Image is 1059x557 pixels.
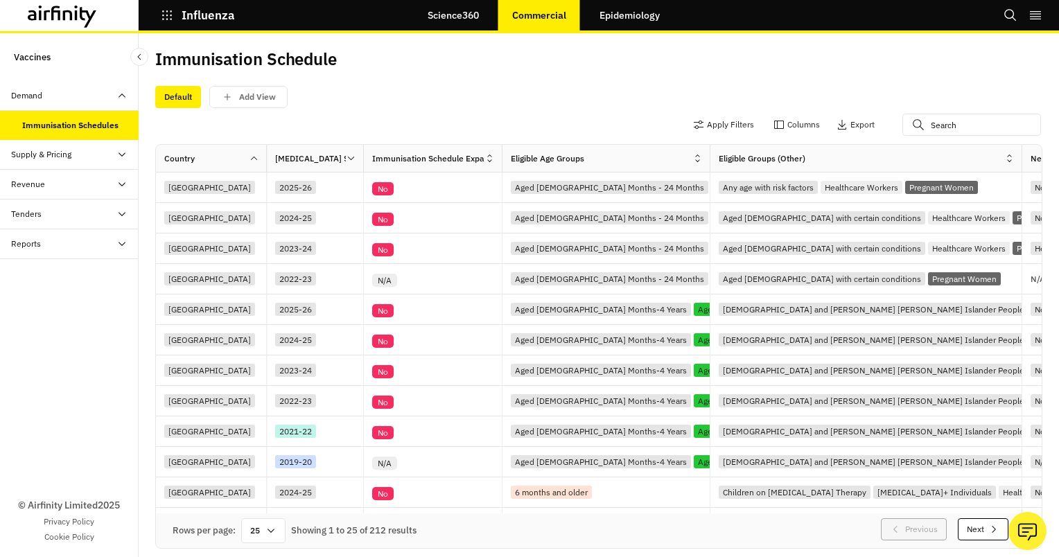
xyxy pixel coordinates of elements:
div: Aged [DEMOGRAPHIC_DATA] Months-4 Years [511,364,691,377]
button: Apply Filters [693,114,754,136]
div: 2022-23 [275,394,316,407]
input: Search [902,114,1041,136]
div: [GEOGRAPHIC_DATA] [164,272,255,285]
div: [GEOGRAPHIC_DATA] [164,303,255,316]
div: No [372,487,394,500]
h2: Immunisation Schedule [155,49,337,69]
div: [GEOGRAPHIC_DATA] [164,181,255,194]
div: [GEOGRAPHIC_DATA] [164,333,255,346]
div: 2024-25 [275,333,316,346]
p: Influenza [182,9,235,21]
div: 2021-22 [275,425,316,438]
a: Cookie Policy [44,531,94,543]
div: [GEOGRAPHIC_DATA] [164,364,255,377]
div: None [1031,364,1059,377]
div: None [1031,394,1059,407]
div: N/A [372,457,397,470]
div: Eligible Age Groups [511,152,584,165]
div: Showing 1 to 25 of 212 results [291,524,417,538]
div: Children on [MEDICAL_DATA] Therapy [719,486,870,499]
div: Aged [DEMOGRAPHIC_DATA] Months - 24 Months [511,211,708,224]
div: Tenders [11,208,42,220]
div: None [1031,486,1059,499]
div: 6 months and older [511,486,592,499]
div: 2023-24 [275,242,316,255]
div: Aged [DEMOGRAPHIC_DATA]+ [694,303,818,316]
div: Aged [DEMOGRAPHIC_DATA] Months - 24 Months [511,242,708,255]
div: Immunisation Schedules [22,119,119,132]
div: Aged [DEMOGRAPHIC_DATA] Months-4 Years [511,394,691,407]
div: 2025-26 [275,181,316,194]
button: Columns [773,114,820,136]
div: No [372,213,394,226]
div: 2022-23 [275,272,316,285]
div: No [372,396,394,409]
div: No [372,182,394,195]
a: Privacy Policy [44,515,94,528]
div: 2019-20 [275,455,316,468]
div: Aged [DEMOGRAPHIC_DATA] with certain conditions [719,211,925,224]
div: Aged [DEMOGRAPHIC_DATA]+ [694,455,818,468]
div: Any age with risk factors [719,181,818,194]
div: Immunisation Schedule Expanded [372,152,484,165]
p: Export [850,120,875,130]
div: None [1031,211,1059,224]
div: Aged [DEMOGRAPHIC_DATA] Months-4 Years [511,303,691,316]
div: Healthcare Workers [928,242,1010,255]
div: Aged [DEMOGRAPHIC_DATA]+ [694,425,818,438]
div: Eligible Groups (Other) [719,152,805,165]
div: Supply & Pricing [11,148,71,161]
div: [GEOGRAPHIC_DATA] [164,211,255,224]
div: Aged [DEMOGRAPHIC_DATA] Months - 24 Months [511,272,708,285]
div: [MEDICAL_DATA]+ Individuals [873,486,996,499]
div: None [1031,425,1059,438]
div: Aged [DEMOGRAPHIC_DATA]+ [694,333,818,346]
div: Demand [11,89,42,102]
p: Commercial [512,10,566,21]
div: No [372,335,394,348]
div: 2023-24 [275,364,316,377]
div: None [1031,333,1059,346]
button: Export [837,114,875,136]
div: [GEOGRAPHIC_DATA] [164,394,255,407]
p: Vaccines [14,44,51,70]
p: N/A [1031,275,1045,283]
div: 2024-25 [275,486,316,499]
div: 2024-25 [275,211,316,224]
div: Aged [DEMOGRAPHIC_DATA] with certain conditions [719,272,925,285]
div: [MEDICAL_DATA] Season [275,152,346,165]
div: 25 [241,518,286,543]
div: Healthcare Workers [928,211,1010,224]
div: N/A [372,274,397,287]
p: © Airfinity Limited 2025 [18,498,120,513]
div: Country [164,152,195,165]
div: No [372,243,394,256]
div: Reports [11,238,41,250]
div: 2025-26 [275,303,316,316]
div: Aged [DEMOGRAPHIC_DATA] Months-4 Years [511,455,691,468]
button: Search [1004,3,1017,27]
button: Influenza [161,3,235,27]
div: [GEOGRAPHIC_DATA] [164,455,255,468]
div: [GEOGRAPHIC_DATA] [164,242,255,255]
div: Aged [DEMOGRAPHIC_DATA]+ [694,364,818,377]
div: No [372,426,394,439]
div: Default [155,86,201,108]
div: No [372,304,394,317]
p: Add View [239,92,276,102]
div: Healthcare Workers [821,181,902,194]
div: Aged [DEMOGRAPHIC_DATA] with certain conditions [719,242,925,255]
button: Previous [881,518,947,540]
div: Pregnant Women [905,181,978,194]
div: Rows per page: [173,524,236,538]
button: Close Sidebar [130,48,148,66]
div: None [1031,181,1059,194]
div: No [372,365,394,378]
div: Pregnant Women [928,272,1001,285]
div: Aged [DEMOGRAPHIC_DATA] Months-4 Years [511,425,691,438]
div: Aged [DEMOGRAPHIC_DATA]+ [694,394,818,407]
div: Aged [DEMOGRAPHIC_DATA] Months - 24 Months [511,181,708,194]
div: [GEOGRAPHIC_DATA] [164,425,255,438]
div: Aged [DEMOGRAPHIC_DATA] Months-4 Years [511,333,691,346]
div: N/A [1031,455,1053,468]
